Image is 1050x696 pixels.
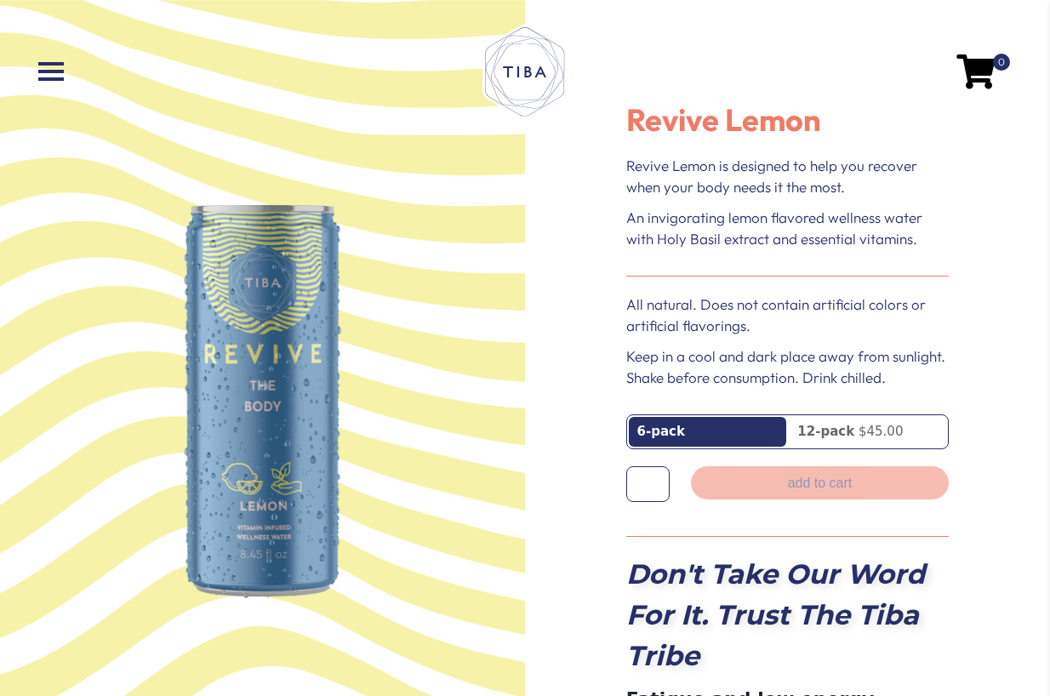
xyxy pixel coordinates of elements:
p: Keep in a cool and dark place away from sunlight. Shake before consumption. Drink chilled. [626,345,950,389]
a: 6-pack [629,417,786,447]
p: Revive Lemon is designed to help you recover when your body needs it the most. [626,155,950,198]
span: 0 [993,54,1010,71]
a: 0 [956,66,995,76]
button: Add to cart [691,466,950,499]
p: An invigorating lemon flavored wellness water with Holy Basil extract and essential vitamins. [626,207,950,250]
input: Product quantity [626,466,670,502]
strong: Don't Take Our Word For It. Trust The Tiba Tribe [626,557,925,672]
p: All natural. Does not contain artificial colors or artificial flavorings. [626,294,950,337]
img: Revive Product Can [184,205,342,598]
a: 12-pack [789,417,946,447]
